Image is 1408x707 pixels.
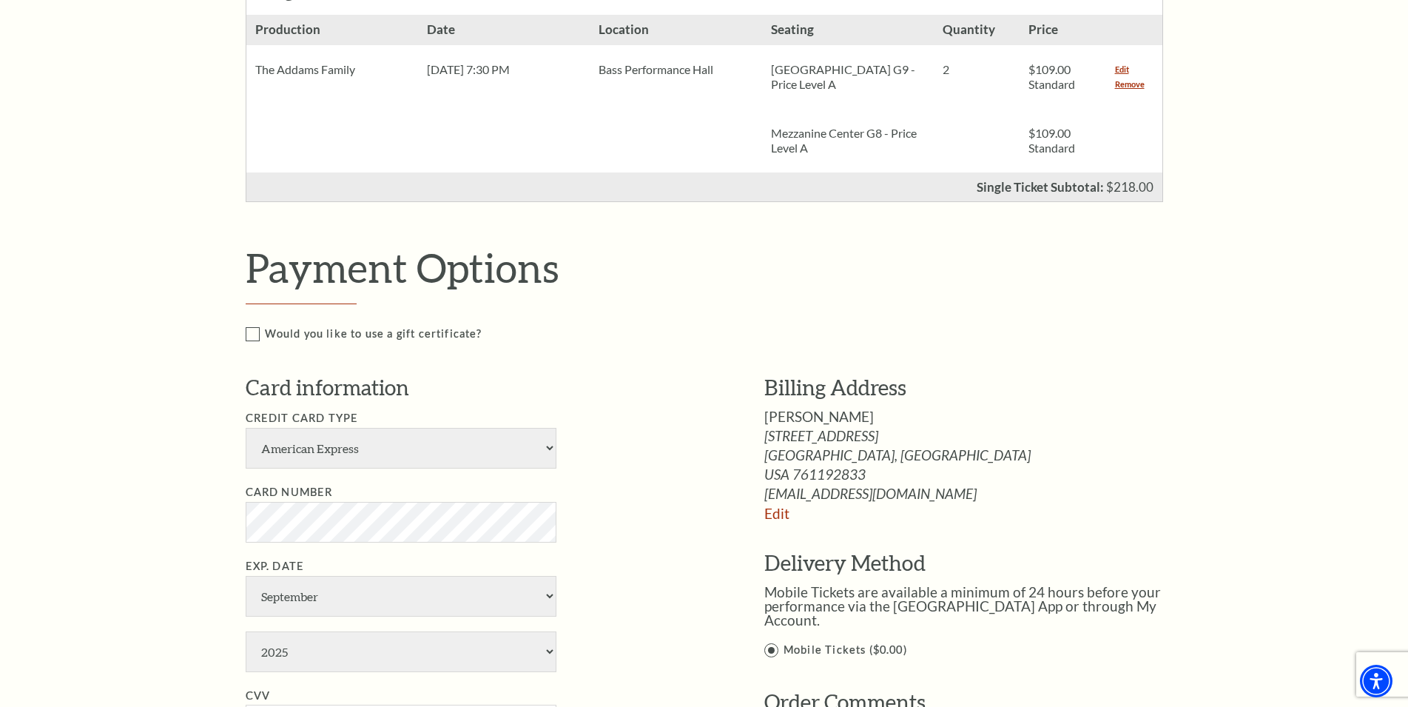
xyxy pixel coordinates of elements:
[599,62,713,76] span: Bass Performance Hall
[246,373,720,403] h3: Card information
[1028,126,1075,155] span: $109.00 Standard
[1020,15,1105,45] h3: Price
[246,689,271,702] label: CVV
[764,486,1194,500] span: [EMAIL_ADDRESS][DOMAIN_NAME]
[771,62,925,92] p: [GEOGRAPHIC_DATA] G9 - Price Level A
[418,45,590,94] div: [DATE] 7:30 PM
[764,408,874,425] span: [PERSON_NAME]
[977,181,1104,193] p: Single Ticket Subtotal:
[246,45,418,94] div: The Addams Family
[246,325,1195,344] label: Would you like to use a gift certificate?
[246,631,556,672] select: Exp. Date
[764,505,789,522] a: Edit
[1028,62,1075,91] span: $109.00 Standard
[1115,62,1129,77] a: Edit
[418,15,590,45] h3: Date
[246,486,333,498] label: Card Number
[246,428,556,469] select: Single select
[764,641,1194,660] label: Mobile Tickets ($0.00)
[1360,665,1392,697] div: Accessibility Menu
[1106,179,1153,195] span: $218.00
[764,429,1194,443] span: [STREET_ADDRESS]
[246,560,305,572] label: Exp. Date
[246,244,1195,292] h2: Payment Options
[764,550,926,575] span: Delivery Method
[590,15,761,45] h3: Location
[764,585,1194,627] p: Mobile Tickets are available a minimum of 24 hours before your performance via the [GEOGRAPHIC_DA...
[764,448,1194,462] span: [GEOGRAPHIC_DATA], [GEOGRAPHIC_DATA]
[246,576,556,617] select: Exp. Date
[934,15,1020,45] h3: Quantity
[762,15,934,45] h3: Seating
[771,126,925,155] p: Mezzanine Center G8 - Price Level A
[246,412,359,424] label: Credit Card Type
[764,467,1194,481] span: USA 761192833
[764,375,906,400] span: Billing Address
[246,15,418,45] h3: Production
[1115,77,1145,92] a: Remove
[943,62,1011,77] p: 2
